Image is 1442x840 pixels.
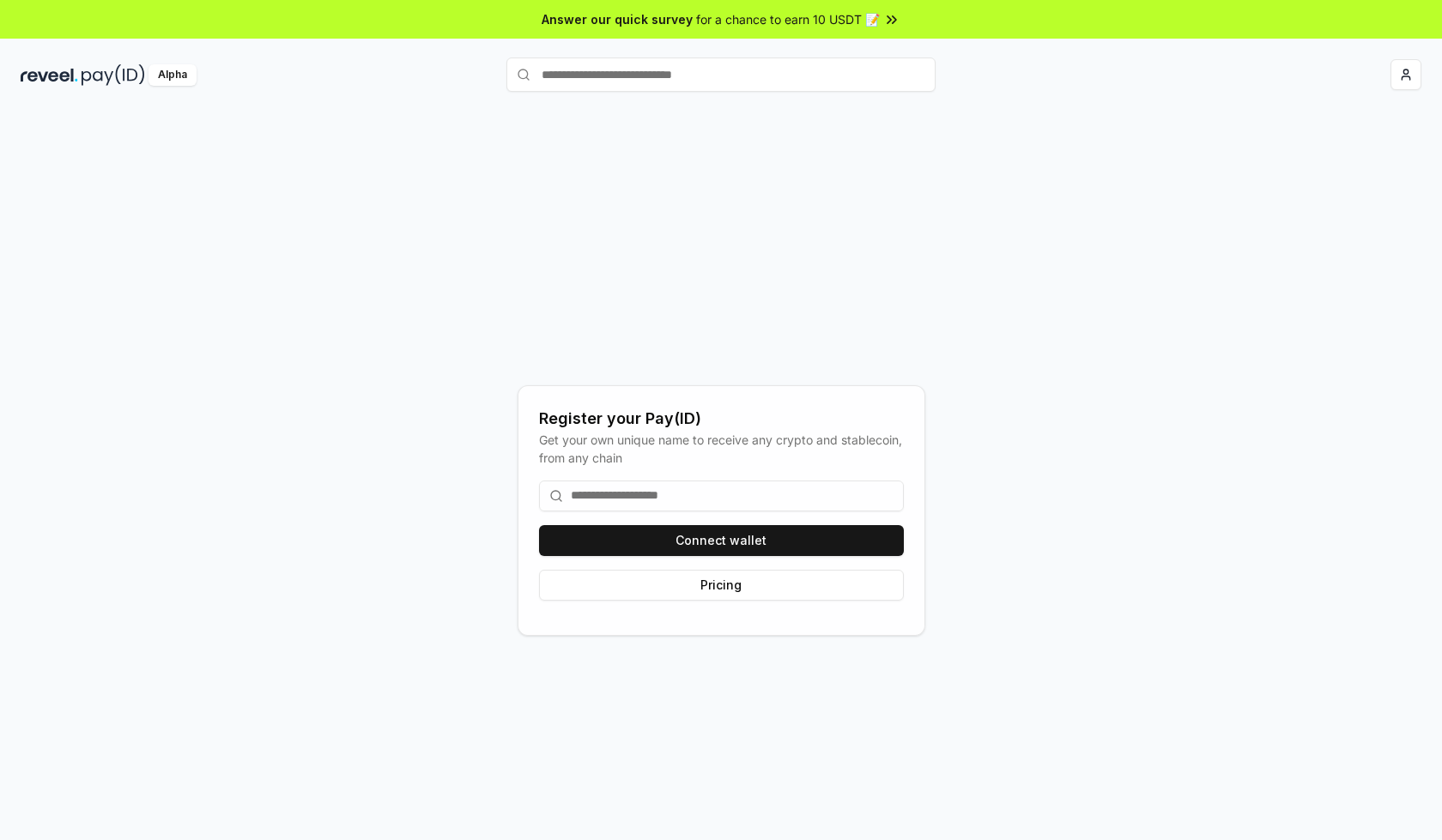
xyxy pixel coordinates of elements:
[539,570,904,601] button: Pricing
[696,10,880,28] span: for a chance to earn 10 USDT 📝
[539,431,904,467] div: Get your own unique name to receive any crypto and stablecoin, from any chain
[539,407,904,431] div: Register your Pay(ID)
[21,64,78,86] img: reveel_dark
[542,10,693,28] span: Answer our quick survey
[539,525,904,556] button: Connect wallet
[82,64,145,86] img: pay_id
[148,64,197,86] div: Alpha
